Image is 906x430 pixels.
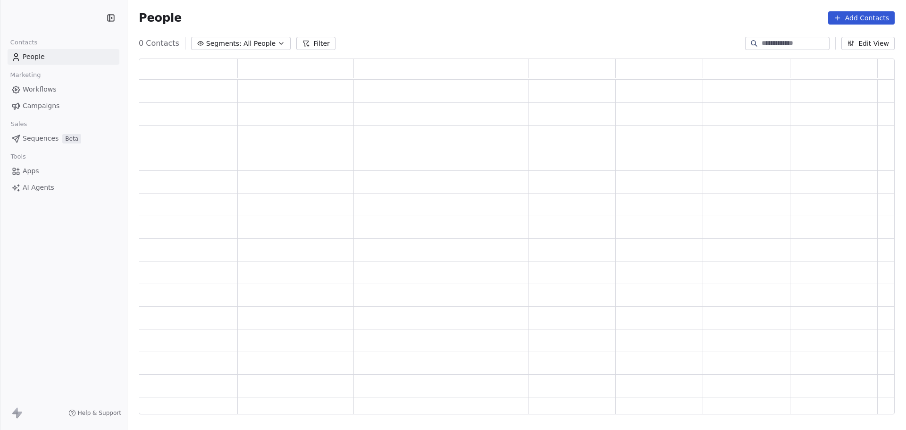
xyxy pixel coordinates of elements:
[8,163,119,179] a: Apps
[7,117,31,131] span: Sales
[23,134,59,143] span: Sequences
[243,39,276,49] span: All People
[139,38,179,49] span: 0 Contacts
[8,131,119,146] a: SequencesBeta
[23,101,59,111] span: Campaigns
[6,68,45,82] span: Marketing
[206,39,242,49] span: Segments:
[68,409,121,417] a: Help & Support
[8,82,119,97] a: Workflows
[841,37,895,50] button: Edit View
[139,11,182,25] span: People
[62,134,81,143] span: Beta
[8,180,119,195] a: AI Agents
[23,84,57,94] span: Workflows
[23,183,54,193] span: AI Agents
[23,52,45,62] span: People
[7,150,30,164] span: Tools
[78,409,121,417] span: Help & Support
[828,11,895,25] button: Add Contacts
[8,49,119,65] a: People
[6,35,42,50] span: Contacts
[23,166,39,176] span: Apps
[296,37,336,50] button: Filter
[8,98,119,114] a: Campaigns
